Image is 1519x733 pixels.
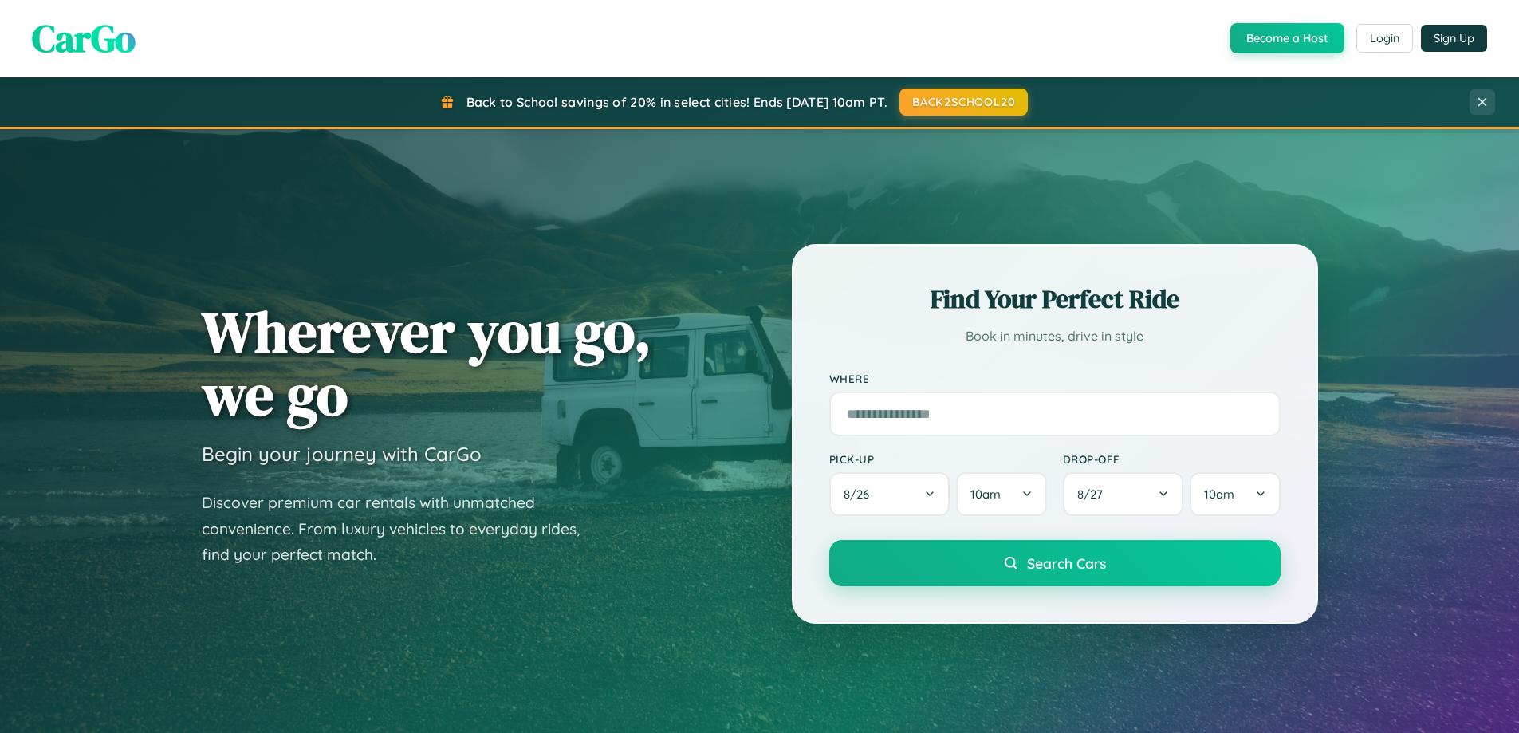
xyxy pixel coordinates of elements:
button: Sign Up [1421,25,1487,52]
span: Search Cars [1027,554,1106,572]
label: Drop-off [1063,452,1281,466]
span: 8 / 27 [1077,487,1111,502]
p: Book in minutes, drive in style [829,325,1281,348]
span: CarGo [32,12,136,65]
span: Back to School savings of 20% in select cities! Ends [DATE] 10am PT. [466,94,887,110]
span: 10am [970,487,1001,502]
button: 8/26 [829,472,950,516]
button: 10am [1190,472,1280,516]
button: Search Cars [829,540,1281,586]
label: Where [829,372,1281,385]
button: 10am [956,472,1046,516]
label: Pick-up [829,452,1047,466]
h2: Find Your Perfect Ride [829,282,1281,317]
button: BACK2SCHOOL20 [899,89,1028,116]
button: 8/27 [1063,472,1184,516]
button: Become a Host [1230,23,1344,53]
span: 8 / 26 [844,487,877,502]
button: Login [1356,24,1413,53]
p: Discover premium car rentals with unmatched convenience. From luxury vehicles to everyday rides, ... [202,490,600,568]
h3: Begin your journey with CarGo [202,442,482,466]
span: 10am [1204,487,1234,502]
h1: Wherever you go, we go [202,300,651,426]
